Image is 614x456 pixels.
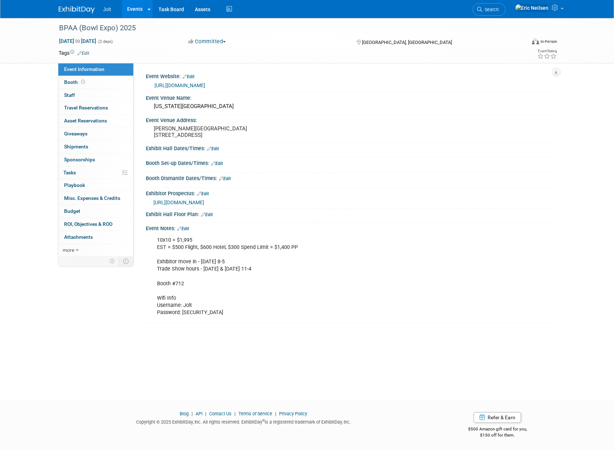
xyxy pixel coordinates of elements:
[482,7,499,12] span: Search
[59,38,97,44] span: [DATE] [DATE]
[183,74,194,79] a: Edit
[233,411,237,416] span: |
[64,66,104,72] span: Event Information
[209,411,232,416] a: Contact Us
[63,170,76,175] span: Tasks
[64,105,108,111] span: Travel Reservations
[439,432,556,438] div: $150 off for them.
[203,411,208,416] span: |
[58,231,133,243] a: Attachments
[201,212,213,217] a: Edit
[64,234,93,240] span: Attachments
[64,92,75,98] span: Staff
[146,223,556,232] div: Event Notes:
[207,146,219,151] a: Edit
[80,79,86,85] span: Booth not reserved yet
[515,4,549,12] img: Eric Neilsen
[58,128,133,140] a: Giveaways
[146,115,556,124] div: Event Venue Address:
[58,192,133,205] a: Misc. Expenses & Credits
[146,158,556,167] div: Booth Set-up Dates/Times:
[74,38,81,44] span: to
[63,247,74,253] span: more
[146,173,556,182] div: Booth Dismantle Dates/Times:
[64,144,88,149] span: Shipments
[58,115,133,127] a: Asset Reservations
[103,6,111,12] span: Jolt
[219,176,231,181] a: Edit
[362,40,452,45] span: [GEOGRAPHIC_DATA], [GEOGRAPHIC_DATA]
[537,49,557,53] div: Event Rating
[58,244,133,256] a: more
[532,39,539,44] img: Format-Inperson.png
[58,166,133,179] a: Tasks
[58,140,133,153] a: Shipments
[197,191,209,196] a: Edit
[59,49,89,57] td: Tags
[153,200,204,205] a: [URL][DOMAIN_NAME]
[64,221,112,227] span: ROI, Objectives & ROO
[540,39,557,44] div: In-Person
[64,118,107,124] span: Asset Reservations
[180,411,189,416] a: Blog
[64,208,80,214] span: Budget
[64,79,86,85] span: Booth
[279,411,307,416] a: Privacy Policy
[146,71,556,80] div: Event Website:
[146,143,556,152] div: Exhibit Hall Dates/Times:
[64,157,95,162] span: Sponsorships
[58,89,133,102] a: Staff
[273,411,278,416] span: |
[98,39,113,44] span: (2 days)
[58,63,133,76] a: Event Information
[59,417,429,425] div: Copyright © 2025 ExhibitDay, Inc. All rights reserved. ExhibitDay is a registered trademark of Ex...
[64,195,120,201] span: Misc. Expenses & Credits
[177,226,189,231] a: Edit
[196,411,202,416] a: API
[106,256,119,266] td: Personalize Event Tab Strip
[146,188,556,197] div: Exhibitor Prospectus:
[154,125,309,138] pre: [PERSON_NAME][GEOGRAPHIC_DATA] [STREET_ADDRESS]
[238,411,272,416] a: Terms of Service
[211,161,223,166] a: Edit
[262,419,265,423] sup: ®
[146,93,556,102] div: Event Venue Name:
[474,412,521,423] a: Refer & Earn
[58,153,133,166] a: Sponsorships
[151,101,550,112] div: [US_STATE][GEOGRAPHIC_DATA]
[58,218,133,231] a: ROI, Objectives & ROO
[152,233,476,320] div: 10x10 = $1,995 EST = $500 Flight, $600 Hotel, $300 Spend Limit = $1,400 PP Exhibitor move in - [D...
[59,6,95,13] img: ExhibitDay
[58,76,133,89] a: Booth
[146,209,556,218] div: Exhibit Hall Floor Plan:
[186,38,229,45] button: Committed
[483,37,557,48] div: Event Format
[77,51,89,56] a: Edit
[58,179,133,192] a: Playbook
[58,205,133,218] a: Budget
[118,256,133,266] td: Toggle Event Tabs
[64,131,88,137] span: Giveaways
[57,22,515,35] div: BPAA (Bowl Expo) 2025
[472,3,506,16] a: Search
[439,421,556,438] div: $500 Amazon gift card for you,
[190,411,194,416] span: |
[58,102,133,114] a: Travel Reservations
[154,82,205,88] a: [URL][DOMAIN_NAME]
[64,182,85,188] span: Playbook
